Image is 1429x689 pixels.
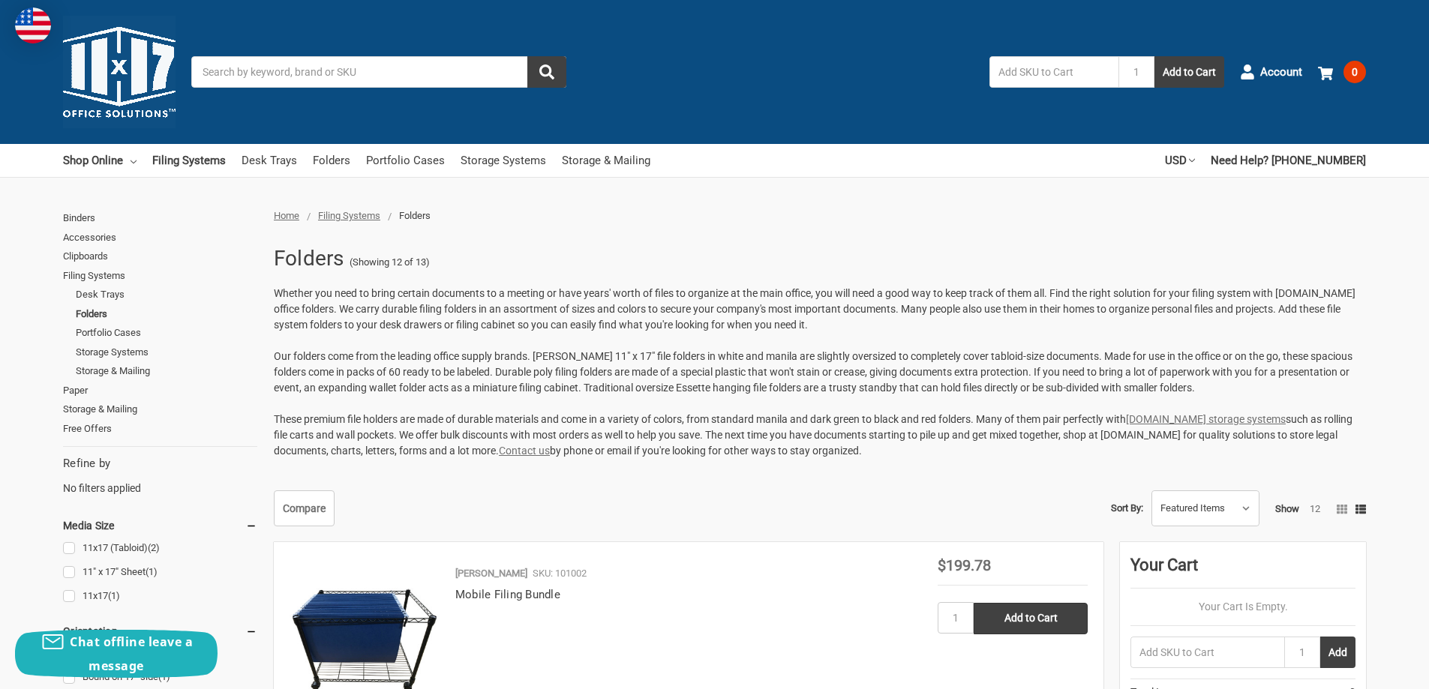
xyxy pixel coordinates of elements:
[76,323,257,343] a: Portfolio Cases
[499,445,550,457] a: Contact us
[76,304,257,324] a: Folders
[152,144,226,177] a: Filing Systems
[366,144,445,177] a: Portfolio Cases
[533,566,587,581] p: SKU: 101002
[63,400,257,419] a: Storage & Mailing
[938,556,991,574] span: $199.78
[63,455,257,472] h5: Refine by
[274,412,1366,459] p: These premium file holders are made of durable materials and come in a variety of colors, from st...
[63,381,257,400] a: Paper
[274,239,344,278] h1: Folders
[191,56,566,88] input: Search by keyword, brand or SKU
[318,210,380,221] a: Filing Systems
[63,247,257,266] a: Clipboards
[455,566,527,581] p: [PERSON_NAME]
[63,622,257,640] h5: Orientation
[76,343,257,362] a: Storage Systems
[1211,144,1366,177] a: Need Help? [PHONE_NUMBER]
[63,208,257,228] a: Binders
[15,7,51,43] img: duty and tax information for United States
[76,285,257,304] a: Desk Trays
[1165,144,1195,177] a: USD
[63,562,257,583] a: 11" x 17" Sheet
[274,349,1366,396] p: Our folders come from the leading office supply brands. [PERSON_NAME] 11" x 17" file folders in w...
[242,144,297,177] a: Desk Trays
[148,542,160,553] span: (2)
[108,590,120,601] span: (1)
[63,16,176,128] img: 11x17.com
[562,144,650,177] a: Storage & Mailing
[1126,413,1286,425] a: [DOMAIN_NAME] storage systems
[63,455,257,496] div: No filters applied
[399,210,431,221] span: Folders
[461,144,546,177] a: Storage Systems
[63,228,257,247] a: Accessories
[63,586,257,607] a: 11x17
[1240,52,1302,91] a: Account
[63,266,257,286] a: Filing Systems
[313,144,350,177] a: Folders
[63,419,257,439] a: Free Offers
[1111,497,1143,520] label: Sort By:
[76,361,257,381] a: Storage & Mailing
[274,490,335,526] a: Compare
[989,56,1118,88] input: Add SKU to Cart
[63,144,137,177] a: Shop Online
[1318,52,1366,91] a: 0
[350,255,430,270] span: (Showing 12 of 13)
[1343,61,1366,83] span: 0
[274,286,1366,333] p: Whether you need to bring certain documents to a meeting or have years' worth of files to organiz...
[63,517,257,535] h5: Media Size
[1154,56,1224,88] button: Add to Cart
[1130,553,1355,589] div: Your Cart
[1275,503,1299,514] span: Show
[15,630,218,678] button: Chat offline leave a message
[63,538,257,559] a: 11x17 (Tabloid)
[146,566,158,577] span: (1)
[974,603,1088,634] input: Add to Cart
[70,634,193,674] span: Chat offline leave a message
[1310,503,1320,514] a: 12
[274,210,299,221] a: Home
[1260,64,1302,81] span: Account
[455,588,560,601] a: Mobile Filing Bundle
